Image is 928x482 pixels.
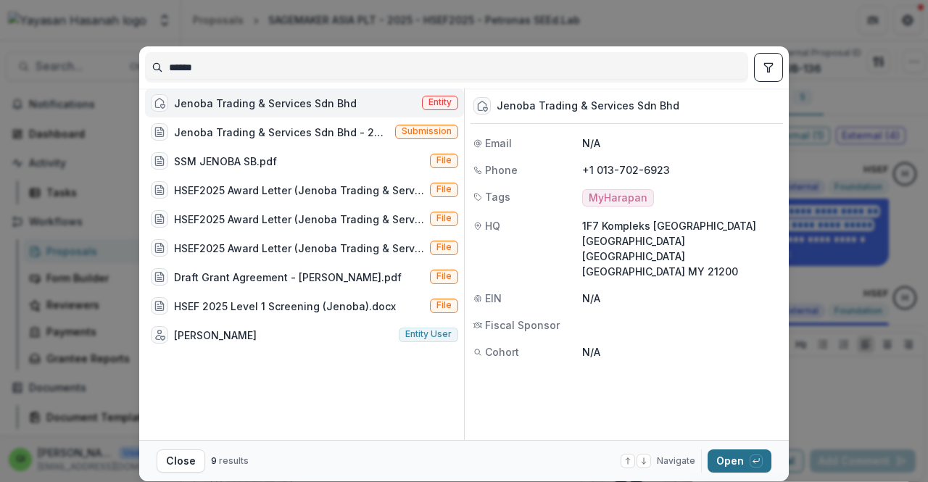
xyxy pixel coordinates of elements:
p: 1F7 Kompleks [GEOGRAPHIC_DATA] [GEOGRAPHIC_DATA] [GEOGRAPHIC_DATA] [GEOGRAPHIC_DATA] MY 21200 [582,218,780,279]
div: HSEF 2025 Level 1 Screening (Jenoba).docx [174,299,396,314]
span: MyHarapan [589,192,647,204]
span: HQ [485,218,500,233]
span: File [436,155,452,165]
span: Cohort [485,344,519,360]
div: HSEF2025 Award Letter (Jenoba Trading & Services Sdn Bhd).pdf [174,241,424,256]
span: EIN [485,291,502,306]
span: Email [485,136,512,151]
span: results [219,455,249,466]
button: Close [157,449,205,473]
span: Phone [485,162,518,178]
span: File [436,271,452,281]
p: +1 013-702-6923 [582,162,780,178]
div: Jenoba Trading & Services Sdn Bhd [174,96,357,111]
div: HSEF2025 Award Letter (Jenoba Trading & Services Sdn Bhd).pdf [174,212,424,227]
span: Tags [485,189,510,204]
span: Fiscal Sponsor [485,317,560,333]
span: Navigate [657,454,695,468]
div: HSEF2025 Award Letter (Jenoba Trading & Services Sdn Bhd).pdf [174,183,424,198]
span: 9 [211,455,217,466]
div: Jenoba Trading & Services Sdn Bhd [497,100,679,112]
div: Jenoba Trading & Services Sdn Bhd - 2025 - HSEF2025 - myHarapan [174,125,389,140]
div: [PERSON_NAME] [174,328,257,343]
p: N/A [582,291,780,306]
div: SSM JENOBA SB.pdf [174,154,277,169]
p: N/A [582,136,780,151]
button: toggle filters [754,53,783,82]
span: Entity [428,97,452,107]
span: Submission [402,126,452,136]
p: N/A [582,344,780,360]
span: Entity user [405,329,452,339]
button: Open [708,449,771,473]
span: File [436,242,452,252]
span: File [436,184,452,194]
span: File [436,213,452,223]
span: File [436,300,452,310]
div: Draft Grant Agreement - [PERSON_NAME].pdf [174,270,402,285]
